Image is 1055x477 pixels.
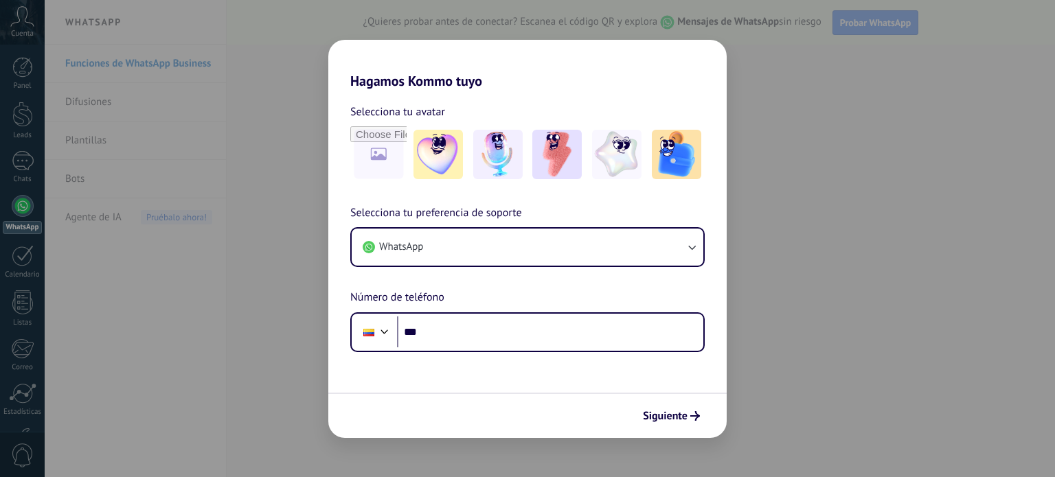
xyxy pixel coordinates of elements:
[379,240,423,254] span: WhatsApp
[473,130,523,179] img: -2.jpeg
[350,205,522,222] span: Selecciona tu preferencia de soporte
[350,103,445,121] span: Selecciona tu avatar
[532,130,582,179] img: -3.jpeg
[328,40,727,89] h2: Hagamos Kommo tuyo
[652,130,701,179] img: -5.jpeg
[643,411,688,421] span: Siguiente
[413,130,463,179] img: -1.jpeg
[637,404,706,428] button: Siguiente
[350,289,444,307] span: Número de teléfono
[592,130,642,179] img: -4.jpeg
[356,318,382,347] div: Colombia: + 57
[352,229,703,266] button: WhatsApp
